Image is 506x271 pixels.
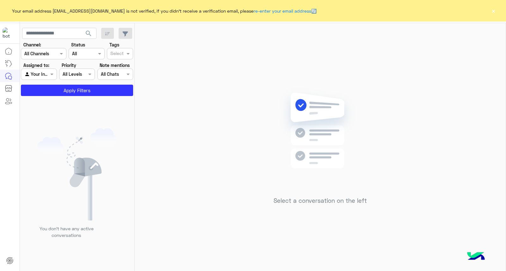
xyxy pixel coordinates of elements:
[254,8,311,14] a: re-enter your email address
[109,41,119,48] label: Tags
[62,62,76,69] label: Priority
[490,8,497,14] button: ×
[71,41,85,48] label: Status
[37,128,117,220] img: empty users
[23,41,41,48] label: Channel:
[275,87,366,192] img: no messages
[81,28,96,41] button: search
[12,8,317,14] span: Your email address [EMAIL_ADDRESS][DOMAIN_NAME] is not verified, if you didn't receive a verifica...
[100,62,130,69] label: Note mentions
[85,30,92,37] span: search
[21,85,133,96] button: Apply Filters
[274,197,367,204] h5: Select a conversation on the left
[23,62,49,69] label: Assigned to:
[34,225,98,239] p: You don’t have any active conversations
[3,27,14,39] img: 1403182699927242
[465,246,487,268] img: hulul-logo.png
[109,50,124,58] div: Select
